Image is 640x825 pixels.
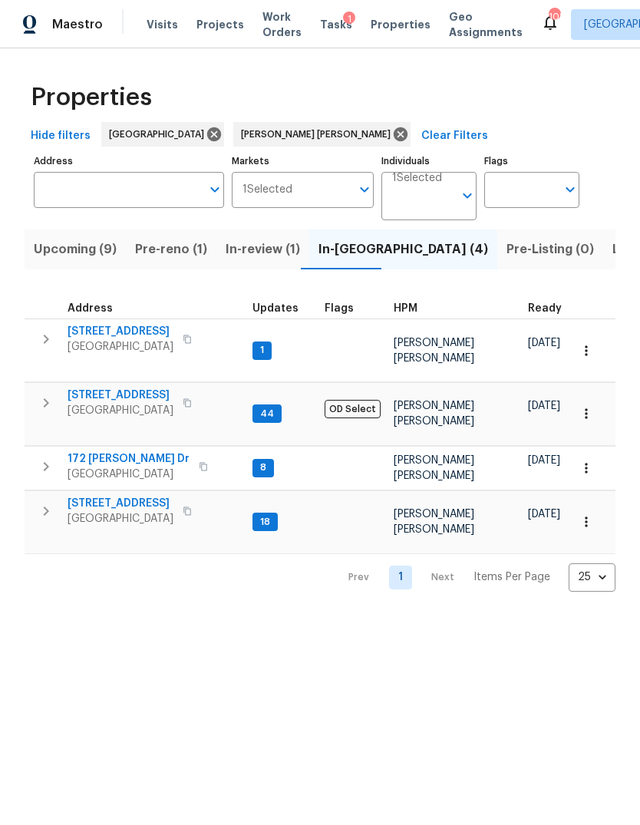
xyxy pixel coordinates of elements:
span: [STREET_ADDRESS] [68,388,173,403]
span: In-[GEOGRAPHIC_DATA] (4) [318,239,488,260]
nav: Pagination Navigation [334,563,615,592]
span: [PERSON_NAME] [PERSON_NAME] [394,509,474,535]
span: Flags [325,303,354,314]
span: [GEOGRAPHIC_DATA] [68,467,190,482]
span: 44 [254,408,280,421]
span: Geo Assignments [449,9,523,40]
span: [STREET_ADDRESS] [68,324,173,339]
span: Work Orders [262,9,302,40]
span: 8 [254,461,272,474]
span: 1 Selected [392,172,442,185]
span: [PERSON_NAME] [PERSON_NAME] [241,127,397,142]
span: 172 [PERSON_NAME] Dr [68,451,190,467]
a: Goto page 1 [389,566,412,589]
span: Projects [196,17,244,32]
div: 108 [549,9,559,25]
span: 1 [254,344,270,357]
span: [DATE] [528,338,560,348]
span: [STREET_ADDRESS] [68,496,173,511]
span: Updates [252,303,299,314]
span: HPM [394,303,417,314]
span: Maestro [52,17,103,32]
span: OD Select [325,400,381,418]
span: Tasks [320,19,352,30]
span: Ready [528,303,562,314]
button: Open [354,179,375,200]
span: [PERSON_NAME] [PERSON_NAME] [394,401,474,427]
span: Clear Filters [421,127,488,146]
label: Individuals [381,157,477,166]
span: Pre-reno (1) [135,239,207,260]
span: Hide filters [31,127,91,146]
span: [GEOGRAPHIC_DATA] [68,403,173,418]
div: [PERSON_NAME] [PERSON_NAME] [233,122,411,147]
button: Open [559,179,581,200]
button: Clear Filters [415,122,494,150]
button: Hide filters [25,122,97,150]
label: Markets [232,157,374,166]
button: Open [204,179,226,200]
span: Address [68,303,113,314]
span: [GEOGRAPHIC_DATA] [68,511,173,526]
span: Visits [147,17,178,32]
div: 1 [343,12,355,27]
div: [GEOGRAPHIC_DATA] [101,122,224,147]
span: Upcoming (9) [34,239,117,260]
label: Flags [484,157,579,166]
span: In-review (1) [226,239,300,260]
span: [DATE] [528,401,560,411]
span: [GEOGRAPHIC_DATA] [109,127,210,142]
div: 25 [569,557,615,597]
label: Address [34,157,224,166]
span: [DATE] [528,509,560,520]
span: 18 [254,516,276,529]
span: Properties [371,17,431,32]
button: Open [457,185,478,206]
span: Properties [31,90,152,105]
span: [GEOGRAPHIC_DATA] [68,339,173,355]
span: Pre-Listing (0) [506,239,594,260]
span: [DATE] [528,455,560,466]
span: [PERSON_NAME] [PERSON_NAME] [394,455,474,481]
span: [PERSON_NAME] [PERSON_NAME] [394,338,474,364]
span: 1 Selected [242,183,292,196]
div: Earliest renovation start date (first business day after COE or Checkout) [528,303,576,314]
p: Items Per Page [473,569,550,585]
